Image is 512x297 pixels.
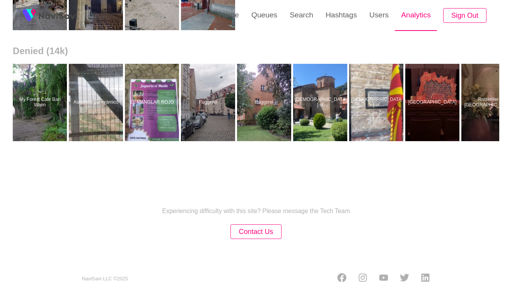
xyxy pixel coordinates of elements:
[358,273,367,285] a: Instagram
[293,64,349,141] a: [DEMOGRAPHIC_DATA] of [DEMOGRAPHIC_DATA]Church of Hagia Sophia
[421,273,430,285] a: LinkedIn
[349,64,405,141] a: [DEMOGRAPHIC_DATA] of [DEMOGRAPHIC_DATA]Church of Hagia Sophia
[181,64,237,141] a: FuggereiFuggerei
[69,64,125,141] a: Ascensor panorámicoAscensor panorámico
[82,276,128,282] small: NaviSavi LLC © 2025
[230,229,281,235] a: Contact Us
[39,12,77,19] img: fireSpot
[400,273,409,285] a: Twitter
[162,208,350,215] p: Experiencing difficulty with this site? Please message the Tech Team
[19,6,39,25] img: fireSpot
[443,8,486,23] button: Sign Out
[125,64,181,141] a: EL MANGLAR ROJOEL MANGLAR ROJO
[379,273,388,285] a: Youtube
[405,64,461,141] a: [GEOGRAPHIC_DATA]Cadogan Hall
[337,273,346,285] a: Facebook
[13,46,499,56] h2: Denied (14k)
[237,64,293,141] a: FuggereiFuggerei
[230,224,281,239] button: Contact Us
[13,64,69,141] a: My Forest Cafe Ban WaenMy Forest Cafe Ban Waen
